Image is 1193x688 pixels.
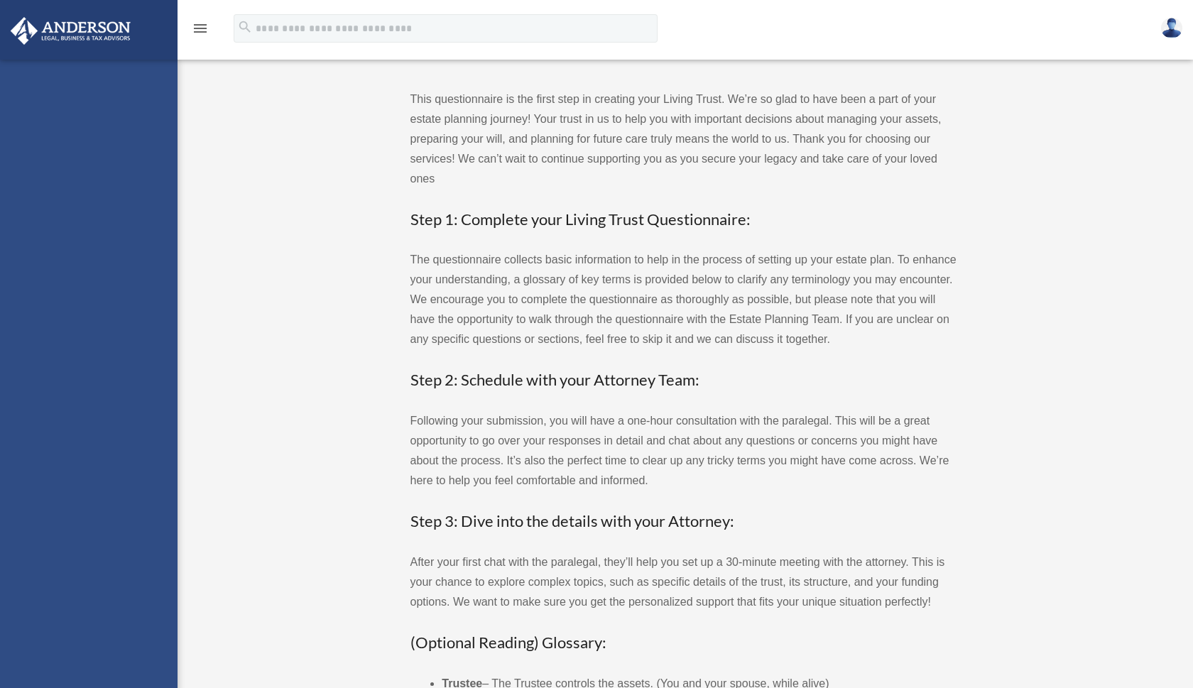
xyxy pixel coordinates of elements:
[410,250,957,349] p: The questionnaire collects basic information to help in the process of setting up your estate pla...
[410,411,957,491] p: Following your submission, you will have a one-hour consultation with the paralegal. This will be...
[410,552,957,612] p: After your first chat with the paralegal, they’ll help you set up a 30-minute meeting with the at...
[410,369,957,391] h3: Step 2: Schedule with your Attorney Team:
[410,209,957,231] h3: Step 1: Complete your Living Trust Questionnaire:
[192,20,209,37] i: menu
[410,510,957,533] h3: Step 3: Dive into the details with your Attorney:
[6,17,135,45] img: Anderson Advisors Platinum Portal
[410,632,957,654] h3: (Optional Reading) Glossary:
[237,19,253,35] i: search
[1161,18,1182,38] img: User Pic
[192,25,209,37] a: menu
[410,89,957,189] p: This questionnaire is the first step in creating your Living Trust. We’re so glad to have been a ...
